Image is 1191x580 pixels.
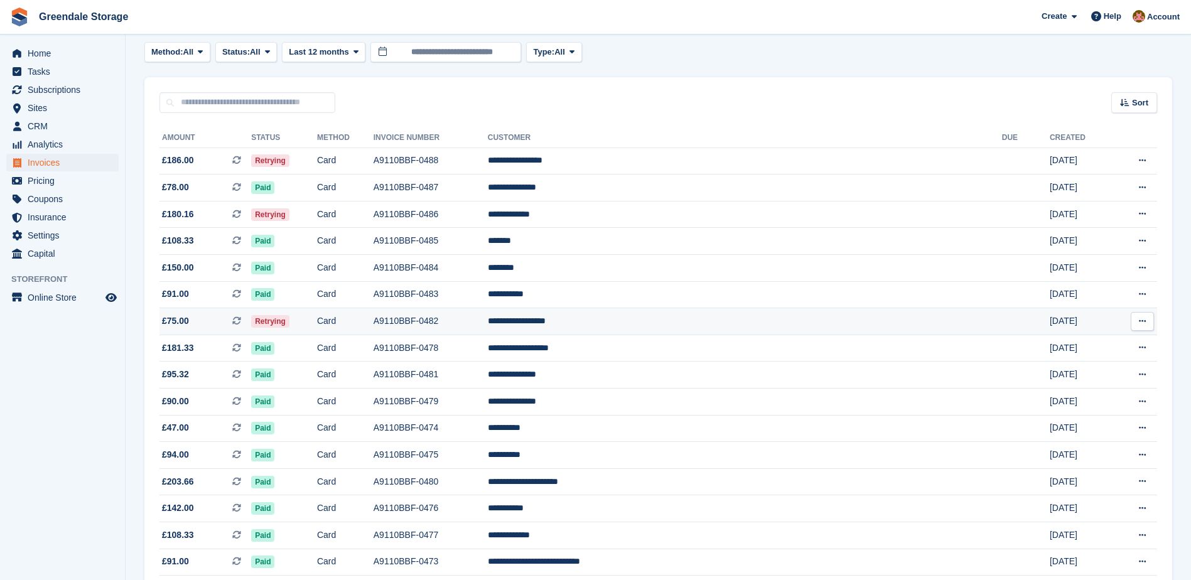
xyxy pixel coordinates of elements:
td: Card [317,442,374,469]
button: Method: All [144,42,210,63]
span: Paid [251,422,274,434]
span: Retrying [251,154,289,167]
span: £91.00 [162,287,189,301]
span: Account [1147,11,1180,23]
span: Pricing [28,172,103,190]
button: Last 12 months [282,42,365,63]
span: Settings [28,227,103,244]
td: [DATE] [1050,389,1112,416]
a: menu [6,63,119,80]
a: menu [6,227,119,244]
td: A9110BBF-0487 [374,175,488,201]
span: Status: [222,46,250,58]
td: Card [317,228,374,255]
span: Sites [28,99,103,117]
td: Card [317,522,374,549]
span: Paid [251,395,274,408]
td: [DATE] [1050,228,1112,255]
td: A9110BBF-0475 [374,442,488,469]
td: Card [317,335,374,362]
span: Type: [533,46,554,58]
span: Invoices [28,154,103,171]
td: A9110BBF-0488 [374,148,488,175]
a: menu [6,289,119,306]
span: Paid [251,288,274,301]
th: Status [251,128,317,148]
td: A9110BBF-0483 [374,281,488,308]
span: Paid [251,502,274,515]
td: [DATE] [1050,442,1112,469]
span: All [554,46,565,58]
td: A9110BBF-0477 [374,522,488,549]
a: menu [6,208,119,226]
span: All [250,46,261,58]
td: Card [317,549,374,576]
span: Subscriptions [28,81,103,99]
td: A9110BBF-0485 [374,228,488,255]
span: £186.00 [162,154,194,167]
a: Preview store [104,290,119,305]
td: [DATE] [1050,415,1112,442]
td: Card [317,308,374,335]
span: £181.33 [162,341,194,355]
td: A9110BBF-0478 [374,335,488,362]
a: menu [6,154,119,171]
span: Capital [28,245,103,262]
span: Home [28,45,103,62]
span: Retrying [251,208,289,221]
a: menu [6,136,119,153]
td: A9110BBF-0473 [374,549,488,576]
td: [DATE] [1050,308,1112,335]
td: [DATE] [1050,175,1112,201]
span: Method: [151,46,183,58]
span: £108.33 [162,234,194,247]
th: Method [317,128,374,148]
td: A9110BBF-0484 [374,255,488,282]
td: Card [317,495,374,522]
td: [DATE] [1050,362,1112,389]
td: Card [317,415,374,442]
td: Card [317,175,374,201]
span: Paid [251,368,274,381]
span: Paid [251,262,274,274]
td: Card [317,362,374,389]
span: Paid [251,556,274,568]
td: Card [317,201,374,228]
span: Paid [251,342,274,355]
span: Sort [1132,97,1148,109]
a: menu [6,172,119,190]
td: [DATE] [1050,201,1112,228]
a: menu [6,81,119,99]
span: £180.16 [162,208,194,221]
td: Card [317,468,374,495]
span: Retrying [251,315,289,328]
img: Justin Swingler [1133,10,1145,23]
span: £108.33 [162,529,194,542]
td: [DATE] [1050,255,1112,282]
th: Customer [488,128,1002,148]
a: menu [6,117,119,135]
td: Card [317,389,374,416]
button: Type: All [526,42,581,63]
td: A9110BBF-0474 [374,415,488,442]
td: Card [317,281,374,308]
td: A9110BBF-0480 [374,468,488,495]
span: Insurance [28,208,103,226]
span: £91.00 [162,555,189,568]
td: [DATE] [1050,468,1112,495]
span: Storefront [11,273,125,286]
td: Card [317,255,374,282]
span: Analytics [28,136,103,153]
td: A9110BBF-0486 [374,201,488,228]
span: £47.00 [162,421,189,434]
a: menu [6,45,119,62]
span: £78.00 [162,181,189,194]
span: £75.00 [162,314,189,328]
th: Created [1050,128,1112,148]
span: Create [1042,10,1067,23]
span: Paid [251,476,274,488]
th: Invoice Number [374,128,488,148]
span: £203.66 [162,475,194,488]
td: [DATE] [1050,281,1112,308]
span: £90.00 [162,395,189,408]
